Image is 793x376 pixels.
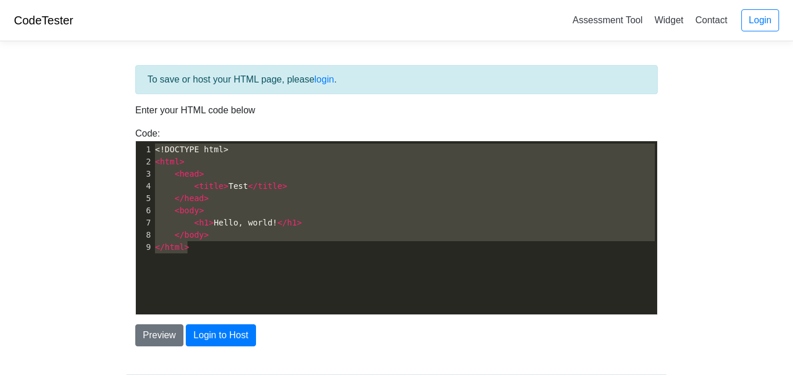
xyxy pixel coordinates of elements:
[204,194,208,203] span: >
[155,218,302,227] span: Hello, world!
[741,9,779,31] a: Login
[224,181,228,191] span: >
[258,181,282,191] span: title
[136,144,153,156] div: 1
[199,181,224,191] span: title
[175,194,185,203] span: </
[194,181,199,191] span: <
[155,242,165,252] span: </
[136,229,153,241] div: 8
[277,218,287,227] span: </
[287,218,297,227] span: h1
[199,218,209,227] span: h1
[186,324,255,346] button: Login to Host
[135,103,658,117] p: Enter your HTML code below
[155,181,287,191] span: Test
[315,74,334,84] a: login
[199,169,204,178] span: >
[175,230,185,239] span: </
[175,169,179,178] span: <
[136,192,153,205] div: 5
[136,180,153,192] div: 4
[282,181,287,191] span: >
[199,206,204,215] span: >
[135,65,658,94] div: To save or host your HTML page, please .
[136,217,153,229] div: 7
[650,10,688,30] a: Widget
[136,241,153,253] div: 9
[248,181,258,191] span: </
[179,206,199,215] span: body
[160,157,179,166] span: html
[185,194,204,203] span: head
[209,218,214,227] span: >
[155,145,228,154] span: <!DOCTYPE html>
[136,168,153,180] div: 3
[185,242,189,252] span: >
[127,127,666,315] div: Code:
[14,14,73,27] a: CodeTester
[194,218,199,227] span: <
[136,156,153,168] div: 2
[179,169,199,178] span: head
[136,205,153,217] div: 6
[297,218,301,227] span: >
[165,242,185,252] span: html
[185,230,204,239] span: body
[175,206,179,215] span: <
[204,230,208,239] span: >
[691,10,732,30] a: Contact
[155,157,160,166] span: <
[135,324,183,346] button: Preview
[568,10,647,30] a: Assessment Tool
[179,157,184,166] span: >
